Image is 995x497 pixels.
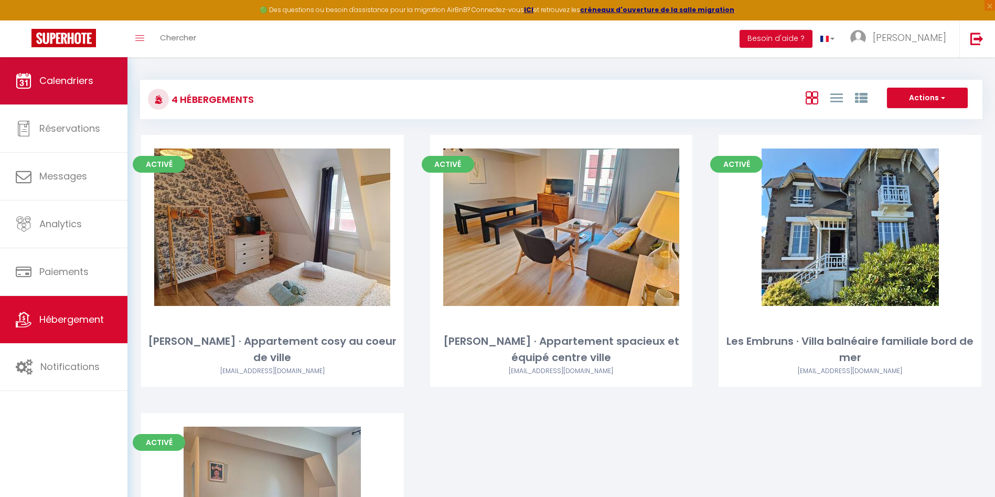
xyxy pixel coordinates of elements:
[850,30,866,46] img: ...
[39,122,100,135] span: Réservations
[39,74,93,87] span: Calendriers
[719,366,981,376] div: Airbnb
[133,156,185,173] span: Activé
[842,20,959,57] a: ... [PERSON_NAME]
[430,333,693,366] div: [PERSON_NAME] · Appartement spacieux et équipé centre ville
[169,88,254,111] h3: 4 Hébergements
[806,89,818,106] a: Vue en Box
[8,4,40,36] button: Ouvrir le widget de chat LiveChat
[422,156,474,173] span: Activé
[160,32,196,43] span: Chercher
[39,265,89,278] span: Paiements
[430,366,693,376] div: Airbnb
[970,32,983,45] img: logout
[39,313,104,326] span: Hébergement
[830,89,843,106] a: Vue en Liste
[39,217,82,230] span: Analytics
[133,434,185,451] span: Activé
[740,30,812,48] button: Besoin d'aide ?
[580,5,734,14] a: créneaux d'ouverture de la salle migration
[141,366,404,376] div: Airbnb
[152,20,204,57] a: Chercher
[40,360,100,373] span: Notifications
[887,88,968,109] button: Actions
[710,156,763,173] span: Activé
[141,333,404,366] div: [PERSON_NAME] · Appartement cosy au coeur de ville
[855,89,868,106] a: Vue par Groupe
[524,5,533,14] a: ICI
[31,29,96,47] img: Super Booking
[873,31,946,44] span: [PERSON_NAME]
[39,170,87,183] span: Messages
[719,333,981,366] div: Les Embruns · Villa balnéaire familiale bord de mer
